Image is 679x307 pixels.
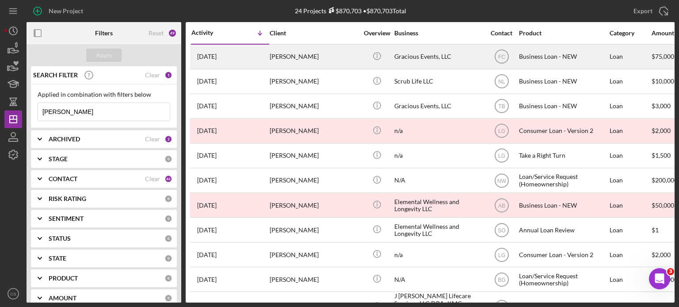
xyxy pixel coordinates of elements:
div: Apply [96,49,112,62]
b: STATUS [49,235,71,242]
div: 46 [164,175,172,183]
div: Contact [485,30,518,37]
time: 2025-04-29 17:52 [197,102,217,110]
div: Loan [610,268,651,291]
div: [PERSON_NAME] [270,45,358,68]
div: [PERSON_NAME] [270,95,358,118]
div: Loan [610,119,651,143]
time: 2024-08-16 16:52 [197,227,217,234]
div: Gracious Events, LLC [394,45,483,68]
div: Client [270,30,358,37]
span: $1 [652,226,659,234]
time: 2025-07-02 19:38 [197,78,217,85]
div: Product [519,30,607,37]
time: 2024-09-09 20:40 [197,202,217,209]
div: Business Loan - NEW [519,70,607,93]
span: $75,000 [652,53,674,60]
div: [PERSON_NAME] [270,268,358,291]
div: Export [633,2,652,20]
div: Business Loan - NEW [519,45,607,68]
b: ARCHIVED [49,136,80,143]
div: Scrub Life LLC [394,70,483,93]
div: 1 [164,71,172,79]
div: [PERSON_NAME] [270,144,358,167]
div: N/A [394,169,483,192]
b: SENTIMENT [49,215,84,222]
div: 0 [164,294,172,302]
div: Activity [191,29,230,36]
b: AMOUNT [49,295,76,302]
span: 3 [667,268,674,275]
div: Elemental Wellness and Longevity LLC [394,193,483,217]
div: Loan [610,243,651,266]
div: Take a Right Turn [519,144,607,167]
div: Consumer Loan - Version 2 [519,243,607,266]
text: SO [498,227,505,233]
time: 2024-07-23 17:20 [197,251,217,258]
div: New Project [49,2,83,20]
b: Filters [95,30,113,37]
div: [PERSON_NAME] [270,70,358,93]
text: NL [498,79,505,85]
b: STATE [49,255,66,262]
div: Loan [610,169,651,192]
span: $1,500 [652,152,671,159]
div: Clear [145,136,160,143]
time: 2025-09-05 18:32 [197,53,217,60]
time: 2024-07-18 16:37 [197,276,217,283]
div: Loan [610,70,651,93]
div: n/a [394,119,483,143]
span: $200,000 [652,176,678,184]
div: Clear [145,72,160,79]
b: SEARCH FILTER [33,72,78,79]
b: STAGE [49,155,68,163]
div: Loan [610,95,651,118]
button: New Project [27,2,92,20]
div: Loan/Service Request (Homeownership) [519,169,607,192]
text: TB [498,103,505,110]
span: $10,000 [652,77,674,85]
div: n/a [394,243,483,266]
div: [PERSON_NAME] [270,193,358,217]
text: CS [10,292,16,296]
div: n/a [394,144,483,167]
div: 0 [164,215,172,223]
text: LG [498,153,505,159]
div: 0 [164,235,172,243]
div: 24 Projects • $870,703 Total [295,7,406,15]
time: 2024-10-16 15:09 [197,127,217,134]
div: 49 [168,29,177,38]
div: Loan [610,45,651,68]
div: Applied in combination with filters below [38,91,170,98]
text: LG [498,128,505,134]
div: Business Loan - NEW [519,95,607,118]
iframe: Intercom live chat [649,268,670,289]
div: Gracious Events, LLC [394,95,483,118]
b: CONTACT [49,175,77,182]
text: FC [498,54,505,60]
div: Consumer Loan - Version 2 [519,119,607,143]
b: PRODUCT [49,275,78,282]
div: [PERSON_NAME] [270,243,358,266]
time: 2024-10-03 17:45 [197,177,217,184]
text: LG [498,252,505,258]
div: 0 [164,155,172,163]
div: Loan [610,144,651,167]
div: 0 [164,195,172,203]
div: Loan [610,193,651,217]
button: CS [4,285,22,303]
div: Loan/Service Request (Homeownership) [519,268,607,291]
div: Elemental Wellness and Longevity LLC [394,218,483,242]
text: BG [498,277,505,283]
div: 0 [164,274,172,282]
button: Export [625,2,675,20]
div: [PERSON_NAME] [270,119,358,143]
span: $2,000 [652,251,671,258]
div: Clear [145,175,160,182]
text: NW [497,178,507,184]
div: Reset [149,30,164,37]
time: 2024-10-15 19:39 [197,152,217,159]
div: 0 [164,254,172,262]
text: AB [498,202,505,208]
div: Overview [360,30,393,37]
